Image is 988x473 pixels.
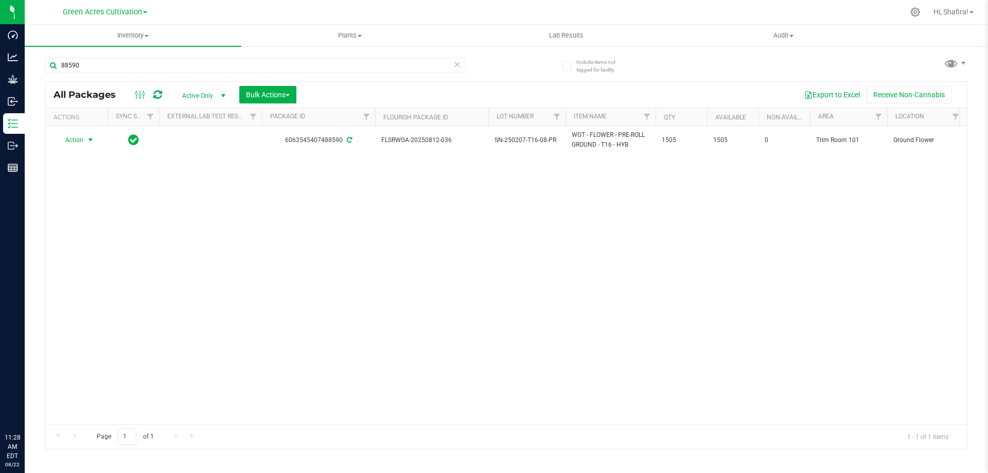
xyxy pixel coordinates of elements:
[8,52,18,62] inline-svg: Analytics
[867,86,951,103] button: Receive Non-Cannabis
[242,31,457,40] span: Plants
[270,113,305,120] a: Package ID
[167,113,248,120] a: External Lab Test Result
[798,86,867,103] button: Export to Excel
[8,118,18,129] inline-svg: Inventory
[128,133,139,147] span: In Sync
[345,136,352,144] span: Sync from Compliance System
[260,135,377,145] div: 6063545407488590
[713,135,752,145] span: 1505
[664,114,675,121] a: Qty
[818,113,834,120] a: Area
[947,108,964,126] a: Filter
[142,108,159,126] a: Filter
[549,108,566,126] a: Filter
[5,433,20,461] p: 11:28 AM EDT
[358,108,375,126] a: Filter
[870,108,887,126] a: Filter
[8,30,18,40] inline-svg: Dashboard
[25,25,241,46] a: Inventory
[56,133,84,147] span: Action
[895,113,924,120] a: Location
[8,163,18,173] inline-svg: Reports
[84,133,97,147] span: select
[675,25,892,46] a: Audit
[572,130,649,150] span: WGT - FLOWER - PRE-ROLL GROUND - T16 - HYB
[54,89,126,100] span: All Packages
[116,113,155,120] a: Sync Status
[765,135,804,145] span: 0
[8,96,18,107] inline-svg: Inbound
[497,113,534,120] a: Lot Number
[495,135,559,145] span: SN-250207-T16-08-PR
[30,389,43,401] iframe: Resource center unread badge
[893,135,958,145] span: Ground Flower
[8,141,18,151] inline-svg: Outbound
[715,114,746,121] a: Available
[383,114,448,121] a: Flourish Package ID
[576,58,628,74] span: Include items not tagged for facility
[246,91,290,99] span: Bulk Actions
[5,461,20,468] p: 08/22
[639,108,656,126] a: Filter
[816,135,881,145] span: Trim Room 101
[662,135,701,145] span: 1505
[118,429,136,445] input: 1
[676,31,891,40] span: Audit
[574,113,607,120] a: Item Name
[381,135,482,145] span: FLSRWGA-20250812-036
[239,86,296,103] button: Bulk Actions
[45,58,466,73] input: Search Package ID, Item Name, SKU, Lot or Part Number...
[54,114,103,121] div: Actions
[10,391,41,422] iframe: Resource center
[241,25,458,46] a: Plants
[899,429,957,444] span: 1 - 1 of 1 items
[933,8,968,16] span: Hi, Shafira!
[245,108,262,126] a: Filter
[535,31,597,40] span: Lab Results
[63,8,142,16] span: Green Acres Cultivation
[453,58,461,71] span: Clear
[458,25,675,46] a: Lab Results
[88,429,162,445] span: Page of 1
[25,31,241,40] span: Inventory
[8,74,18,84] inline-svg: Grow
[767,114,813,121] a: Non-Available
[909,7,922,17] div: Manage settings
